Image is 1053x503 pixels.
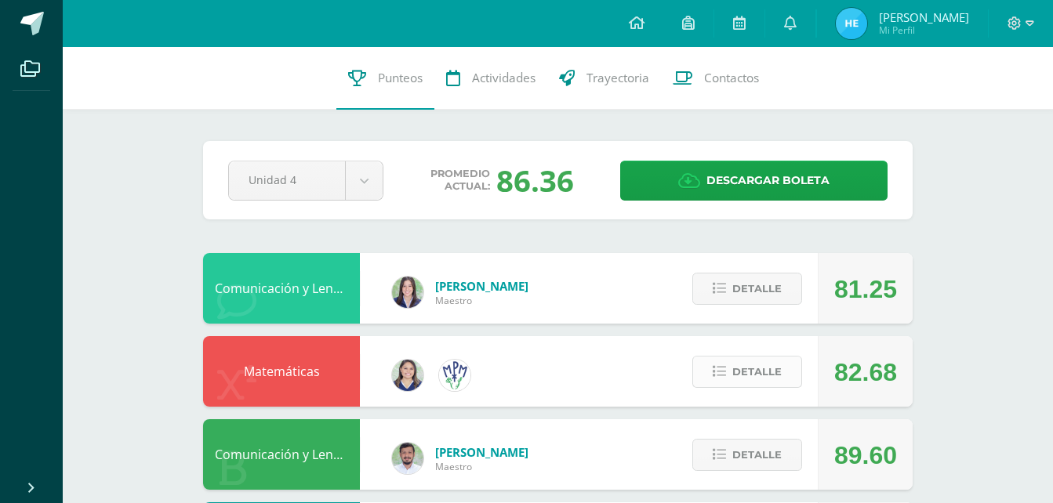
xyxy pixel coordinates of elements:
span: Unidad 4 [249,161,325,198]
span: Contactos [704,70,759,86]
span: Descargar boleta [706,161,830,200]
span: [PERSON_NAME] [435,278,528,294]
span: Detalle [732,357,782,386]
span: Detalle [732,274,782,303]
a: Descargar boleta [620,161,888,201]
span: Actividades [472,70,536,86]
a: Contactos [661,47,771,110]
div: Comunicación y Lenguaje L3 Inglés [203,253,360,324]
img: 9ffd6efed42d18d7983839553fcb178d.png [439,360,470,391]
a: Trayectoria [547,47,661,110]
span: [PERSON_NAME] [435,444,528,460]
a: Unidad 4 [229,161,383,200]
span: Promedio actual: [430,168,490,193]
button: Detalle [692,273,802,305]
img: 7cbc6767b44a1c2de487bb2f22e867fa.png [392,443,423,474]
a: Actividades [434,47,547,110]
div: 81.25 [834,254,897,324]
div: 89.60 [834,420,897,490]
span: [PERSON_NAME] [879,9,969,25]
span: Detalle [732,440,782,469]
img: 49dc8e21f7ab65871528d29e49465059.png [836,8,867,39]
span: Maestro [435,460,528,473]
span: Trayectoria [586,70,649,86]
span: Maestro [435,294,528,307]
div: 82.68 [834,337,897,407]
a: Punteos [336,47,434,110]
img: f2f4fa7ed56382fd859678da7439b083.png [392,360,423,391]
span: Punteos [378,70,423,86]
div: Comunicación y Lenguaje L1 [203,419,360,490]
button: Detalle [692,439,802,471]
img: 65a3a5dd77a80885499beb3d7782c992.png [392,277,423,308]
button: Detalle [692,356,802,388]
div: Matemáticas [203,336,360,407]
div: 86.36 [496,160,574,201]
span: Mi Perfil [879,24,969,37]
